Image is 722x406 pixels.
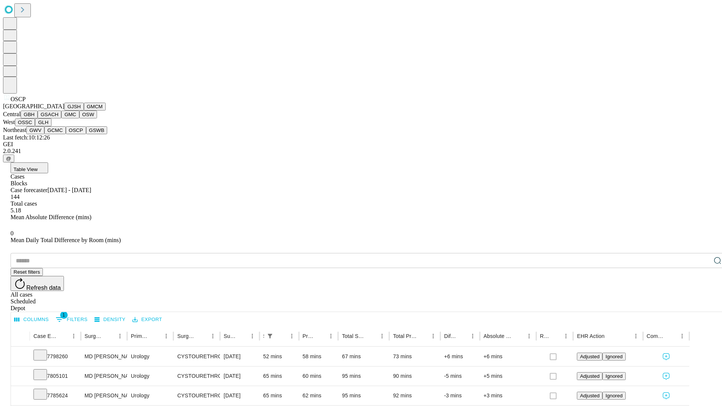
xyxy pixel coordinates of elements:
span: Table View [14,167,38,172]
button: Select columns [12,314,51,326]
div: 60 mins [303,367,335,386]
button: Sort [237,331,247,341]
button: Expand [15,370,26,383]
span: Adjusted [580,354,599,359]
button: Sort [197,331,208,341]
div: Urology [131,367,170,386]
div: MD [PERSON_NAME] [85,347,123,366]
button: GLH [35,118,51,126]
div: -3 mins [444,386,476,405]
span: [GEOGRAPHIC_DATA] [3,103,64,109]
div: Surgeon Name [85,333,103,339]
span: Ignored [605,393,622,398]
div: [DATE] [224,367,256,386]
div: MD [PERSON_NAME] [85,367,123,386]
div: Urology [131,386,170,405]
button: Menu [247,331,258,341]
div: CYSTOURETHROSCOPY WITH FULGURATION MEDIUM BLADDER TUMOR [177,347,216,366]
button: Show filters [265,331,275,341]
button: Sort [276,331,287,341]
span: OSCP [11,96,26,102]
button: Sort [550,331,561,341]
div: 65 mins [263,367,295,386]
div: 58 mins [303,347,335,366]
div: 65 mins [263,386,295,405]
button: Reset filters [11,268,43,276]
span: Mean Daily Total Difference by Room (mins) [11,237,121,243]
button: Sort [605,331,616,341]
div: 92 mins [393,386,437,405]
button: Refresh data [11,276,64,291]
button: Menu [467,331,478,341]
div: Scheduled In Room Duration [263,333,264,339]
div: 90 mins [393,367,437,386]
div: 73 mins [393,347,437,366]
div: MD [PERSON_NAME] [85,386,123,405]
div: Total Scheduled Duration [342,333,366,339]
span: West [3,119,15,125]
button: Sort [417,331,428,341]
div: Primary Service [131,333,150,339]
span: Ignored [605,373,622,379]
button: OSW [79,111,97,118]
button: GMC [61,111,79,118]
div: 7805101 [33,367,77,386]
div: 52 mins [263,347,295,366]
div: Case Epic Id [33,333,57,339]
div: Surgery Date [224,333,236,339]
span: 1 [60,311,68,319]
button: Menu [161,331,171,341]
span: Mean Absolute Difference (mins) [11,214,91,220]
div: [DATE] [224,347,256,366]
div: 67 mins [342,347,385,366]
button: Adjusted [577,353,602,361]
button: Adjusted [577,372,602,380]
div: -5 mins [444,367,476,386]
button: Menu [377,331,387,341]
div: Difference [444,333,456,339]
button: Sort [513,331,524,341]
button: GWV [26,126,44,134]
span: 5.18 [11,207,21,214]
button: Adjusted [577,392,602,400]
button: Ignored [602,353,625,361]
span: [DATE] - [DATE] [47,187,91,193]
button: GSACH [38,111,61,118]
button: Ignored [602,372,625,380]
div: 2.0.241 [3,148,719,155]
span: @ [6,156,11,161]
button: Export [130,314,164,326]
span: Last fetch: 10:12:26 [3,134,50,141]
span: Ignored [605,354,622,359]
div: 95 mins [342,386,385,405]
span: Refresh data [26,285,61,291]
button: GJSH [64,103,84,111]
div: Total Predicted Duration [393,333,417,339]
button: OSCP [66,126,86,134]
div: CYSTOURETHROSCOPY [MEDICAL_DATA] WITH [MEDICAL_DATA] AND [MEDICAL_DATA] INSERTION [177,386,216,405]
button: Sort [104,331,115,341]
div: +6 mins [484,347,532,366]
div: Urology [131,347,170,366]
button: Expand [15,350,26,364]
span: Adjusted [580,393,599,398]
button: OSSC [15,118,35,126]
button: Menu [287,331,297,341]
div: 62 mins [303,386,335,405]
button: Menu [326,331,336,341]
div: Comments [647,333,666,339]
span: Case forecaster [11,187,47,193]
div: 7785624 [33,386,77,405]
div: Predicted In Room Duration [303,333,315,339]
button: Sort [315,331,326,341]
div: 1 active filter [265,331,275,341]
div: CYSTOURETHROSCOPY [MEDICAL_DATA] WITH [MEDICAL_DATA] AND OR FULGURATION LESION [177,367,216,386]
button: Sort [58,331,68,341]
div: +3 mins [484,386,532,405]
button: Menu [677,331,687,341]
button: Menu [115,331,125,341]
button: Menu [631,331,641,341]
button: GSWB [86,126,108,134]
div: GEI [3,141,719,148]
button: Table View [11,162,48,173]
